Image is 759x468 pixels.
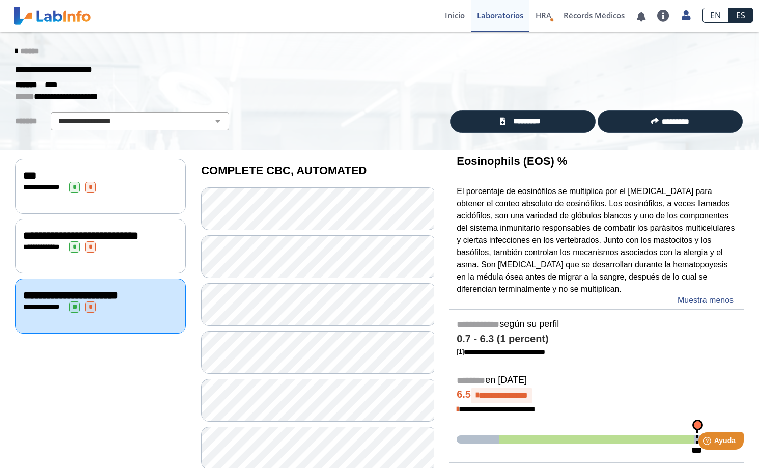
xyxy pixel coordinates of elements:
[536,10,551,20] span: HRA
[457,319,736,331] h5: según su perfil
[728,8,753,23] a: ES
[457,185,736,295] p: El porcentaje de eosinófilos se multiplica por el [MEDICAL_DATA] para obtener el conteo absoluto ...
[457,388,736,403] h4: 6.5
[457,155,567,168] b: Eosinophils (EOS) %
[457,333,736,345] h4: 0.7 - 6.3 (1 percent)
[457,348,545,355] a: [1]
[668,428,748,457] iframe: Help widget launcher
[457,375,736,387] h5: en [DATE]
[678,294,734,307] a: Muestra menos
[201,164,367,177] b: COMPLETE CBC, AUTOMATED
[702,8,728,23] a: EN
